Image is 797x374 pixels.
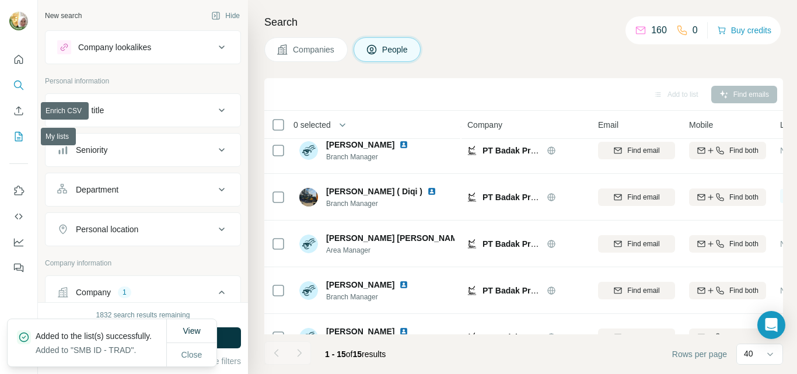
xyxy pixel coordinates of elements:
span: Mobile [689,119,713,131]
span: Find email [627,285,659,296]
span: Find both [729,192,758,202]
button: Dashboard [9,232,28,253]
button: My lists [9,126,28,147]
button: Enrich CSV [9,100,28,121]
div: Open Intercom Messenger [757,311,785,339]
button: Department [46,176,240,204]
img: Logo of PT Badak Prima Lestari [467,239,477,249]
button: Personal location [46,215,240,243]
div: Department [76,184,118,195]
span: 0 selected [293,119,331,131]
span: PT Badak Prima Lestari [483,333,574,342]
span: Email [598,119,618,131]
span: [PERSON_NAME] [PERSON_NAME] [326,232,466,244]
button: Use Surfe on LinkedIn [9,180,28,201]
button: Search [9,75,28,96]
img: Avatar [299,235,318,253]
div: 1 [118,287,131,298]
img: Avatar [299,141,318,160]
span: Find both [729,332,758,342]
span: [PERSON_NAME] [326,326,394,337]
span: [PERSON_NAME] [326,279,394,291]
span: Rows per page [672,348,727,360]
span: Branch Manager [326,198,450,209]
span: Area Manager [326,245,455,256]
button: Find both [689,235,766,253]
span: of [346,349,353,359]
p: Company information [45,258,241,268]
span: PT Badak Prima Lestari [483,146,574,155]
span: [PERSON_NAME] ( Diqi ) [326,187,422,196]
button: Job title [46,96,240,124]
img: Avatar [299,328,318,347]
p: Added to "SMB ID - TRAD". [36,344,161,356]
div: Seniority [76,144,107,156]
div: Company lookalikes [78,41,151,53]
span: PT Badak Prima Lestari [483,286,574,295]
span: Find email [627,145,659,156]
span: results [325,349,386,359]
img: Logo of PT Badak Prima Lestari [467,333,477,342]
div: New search [45,11,82,21]
img: LinkedIn logo [399,280,408,289]
h4: Search [264,14,783,30]
button: Company lookalikes [46,33,240,61]
span: Find email [627,332,659,342]
button: Find email [598,188,675,206]
span: View [183,326,200,335]
p: Personal information [45,76,241,86]
span: Find both [729,285,758,296]
span: Company [467,119,502,131]
img: LinkedIn logo [427,187,436,196]
span: 1 - 15 [325,349,346,359]
div: 1832 search results remaining [96,310,190,320]
button: Find both [689,328,766,346]
span: Branch Manager [326,152,422,162]
p: 160 [651,23,667,37]
span: Find both [729,239,758,249]
img: Avatar [299,188,318,207]
div: Company [76,286,111,298]
button: Find email [598,235,675,253]
button: Close [173,344,211,365]
img: LinkedIn logo [399,140,408,149]
button: Hide [203,7,248,25]
p: 0 [693,23,698,37]
button: Company1 [46,278,240,311]
span: Branch Manager [326,292,422,302]
span: People [382,44,409,55]
button: Seniority [46,136,240,164]
button: Find both [689,142,766,159]
button: Find email [598,328,675,346]
span: Find both [729,145,758,156]
button: Find email [598,142,675,159]
span: Find email [627,239,659,249]
p: 40 [744,348,753,359]
img: Avatar [299,281,318,300]
span: Lists [780,119,797,131]
button: Quick start [9,49,28,70]
button: Find both [689,282,766,299]
div: Personal location [76,223,138,235]
span: 15 [353,349,362,359]
img: Logo of PT Badak Prima Lestari [467,286,477,295]
span: Close [181,349,202,361]
span: Find email [627,192,659,202]
p: Added to the list(s) successfully. [36,330,161,342]
button: Find email [598,282,675,299]
span: PT Badak Prima Lestari [483,193,574,202]
button: Feedback [9,257,28,278]
span: Companies [293,44,335,55]
img: LinkedIn logo [399,327,408,336]
img: Logo of PT Badak Prima Lestari [467,146,477,155]
span: [PERSON_NAME] [326,139,394,151]
span: PT Badak Prima Lestari [483,239,574,249]
button: Buy credits [717,22,771,39]
button: View [174,320,208,341]
button: Use Surfe API [9,206,28,227]
img: Avatar [9,12,28,30]
img: Logo of PT Badak Prima Lestari [467,193,477,202]
div: Job title [76,104,104,116]
button: Find both [689,188,766,206]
